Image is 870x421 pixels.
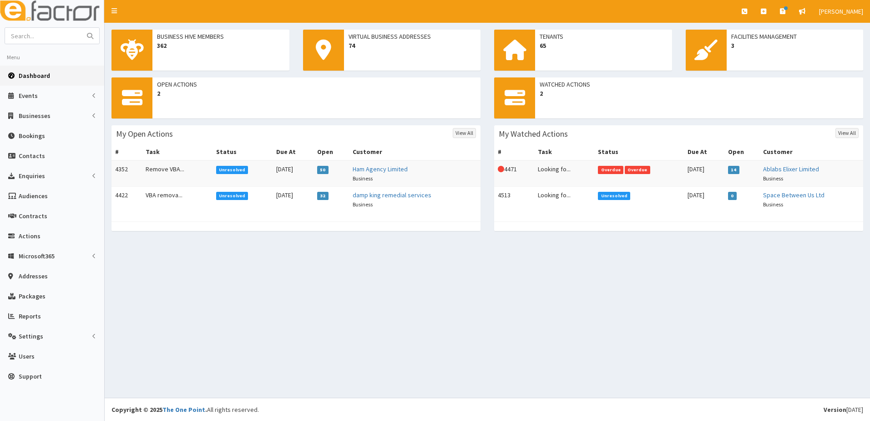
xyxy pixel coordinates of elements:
span: Reports [19,312,41,320]
span: 2 [540,89,859,98]
td: Looking fo... [534,187,595,213]
a: Space Between Us Ltd [763,191,824,199]
span: 65 [540,41,668,50]
span: Microsoft365 [19,252,55,260]
th: Open [724,144,759,160]
span: Enquiries [19,172,45,180]
span: 3 [731,41,859,50]
small: Business [763,201,783,208]
div: [DATE] [824,405,863,414]
a: Ablabs Elixer Limited [763,165,819,173]
h3: My Watched Actions [499,130,568,138]
small: Business [353,201,373,208]
td: [DATE] [273,160,314,187]
i: This Action is overdue! [498,166,504,172]
strong: Copyright © 2025 . [111,406,207,414]
span: Users [19,352,35,360]
input: Search... [5,28,81,44]
th: Due At [273,144,314,160]
td: [DATE] [684,187,724,213]
span: Tenants [540,32,668,41]
span: Watched Actions [540,80,859,89]
span: Audiences [19,192,48,200]
span: 50 [317,166,329,174]
span: Facilities Management [731,32,859,41]
span: Packages [19,292,46,300]
small: Business [353,175,373,182]
th: Status [594,144,684,160]
th: # [111,144,142,160]
span: 14 [728,166,739,174]
span: Unresolved [216,166,248,174]
span: Open Actions [157,80,476,89]
td: [DATE] [684,160,724,187]
h3: My Open Actions [116,130,173,138]
th: Task [142,144,212,160]
span: Actions [19,232,40,240]
a: View All [453,128,476,138]
small: Business [763,175,783,182]
span: 74 [349,41,476,50]
a: View All [835,128,859,138]
a: The One Point [162,406,205,414]
th: # [494,144,534,160]
a: damp king remedial services [353,191,431,199]
span: Overdue [598,166,623,174]
span: Businesses [19,112,51,120]
span: [PERSON_NAME] [819,7,863,15]
td: Remove VBA... [142,160,212,187]
span: 32 [317,192,329,200]
th: Due At [684,144,724,160]
th: Status [212,144,273,160]
span: Business Hive Members [157,32,285,41]
th: Open [314,144,349,160]
td: VBA remova... [142,187,212,213]
td: 4471 [494,160,534,187]
a: Ham Agency Limited [353,165,408,173]
th: Task [534,144,595,160]
td: 4422 [111,187,142,213]
span: Bookings [19,132,45,140]
span: Addresses [19,272,48,280]
span: Settings [19,332,43,340]
span: Contracts [19,212,47,220]
td: [DATE] [273,187,314,213]
span: Events [19,92,38,100]
span: Overdue [625,166,650,174]
th: Customer [349,144,481,160]
span: 362 [157,41,285,50]
footer: All rights reserved. [105,398,870,421]
span: Virtual Business Addresses [349,32,476,41]
td: Looking fo... [534,160,595,187]
th: Customer [759,144,863,160]
span: 0 [728,192,737,200]
span: Unresolved [598,192,630,200]
td: 4352 [111,160,142,187]
td: 4513 [494,187,534,213]
span: 2 [157,89,476,98]
b: Version [824,406,846,414]
span: Support [19,372,42,380]
span: Unresolved [216,192,248,200]
span: Contacts [19,152,45,160]
span: Dashboard [19,72,50,80]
